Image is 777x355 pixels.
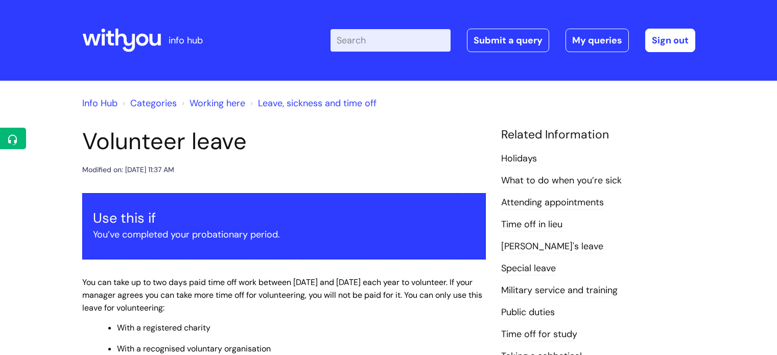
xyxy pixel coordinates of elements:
[645,29,695,52] a: Sign out
[82,163,174,176] div: Modified on: [DATE] 11:37 AM
[331,29,451,52] input: Search
[130,97,177,109] a: Categories
[501,306,555,319] a: Public duties
[82,128,486,155] h1: Volunteer leave
[117,343,271,354] span: With a recognised voluntary organisation
[501,152,537,165] a: Holidays
[169,32,203,49] p: info hub
[501,174,622,187] a: What to do when you’re sick
[248,95,376,111] li: Leave, sickness and time off
[501,196,604,209] a: Attending appointments
[501,128,695,142] h4: Related Information
[467,29,549,52] a: Submit a query
[501,328,577,341] a: Time off for study
[93,226,475,243] p: You’ve completed your probationary period.
[331,29,695,52] div: | -
[120,95,177,111] li: Solution home
[501,218,562,231] a: Time off in lieu
[501,240,603,253] a: [PERSON_NAME]'s leave
[566,29,629,52] a: My queries
[501,262,556,275] a: Special leave
[179,95,245,111] li: Working here
[117,322,210,333] span: With a registered charity
[82,277,482,313] span: You can take up to two days paid time off work between [DATE] and [DATE] each year to volunteer. ...
[190,97,245,109] a: Working here
[258,97,376,109] a: Leave, sickness and time off
[501,284,618,297] a: Military service and training
[82,97,117,109] a: Info Hub
[93,210,475,226] h3: Use this if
